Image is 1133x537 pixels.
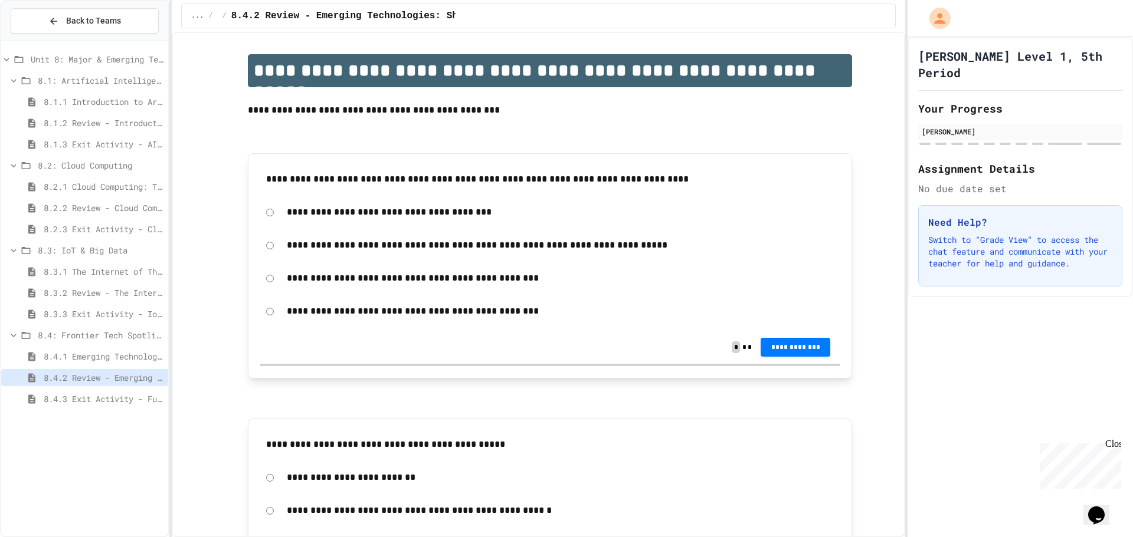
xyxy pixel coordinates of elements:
[208,11,212,21] span: /
[38,244,163,256] span: 8.3: IoT & Big Data
[922,126,1119,137] div: [PERSON_NAME]
[231,9,594,23] span: 8.4.2 Review - Emerging Technologies: Shaping Our Digital Future
[44,265,163,278] span: 8.3.1 The Internet of Things and Big Data: Our Connected Digital World
[44,223,163,235] span: 8.2.3 Exit Activity - Cloud Service Detective
[44,350,163,363] span: 8.4.1 Emerging Technologies: Shaping Our Digital Future
[928,234,1112,269] p: Switch to "Grade View" to access the chat feature and communicate with your teacher for help and ...
[66,15,121,27] span: Back to Teams
[1083,490,1121,525] iframe: chat widget
[44,286,163,299] span: 8.3.2 Review - The Internet of Things and Big Data
[38,159,163,172] span: 8.2: Cloud Computing
[918,100,1122,117] h2: Your Progress
[31,53,163,65] span: Unit 8: Major & Emerging Technologies
[191,11,204,21] span: ...
[44,138,163,150] span: 8.1.3 Exit Activity - AI Detective
[918,182,1122,196] div: No due date set
[918,160,1122,177] h2: Assignment Details
[38,329,163,341] span: 8.4: Frontier Tech Spotlight
[1035,439,1121,489] iframe: chat widget
[44,180,163,193] span: 8.2.1 Cloud Computing: Transforming the Digital World
[44,117,163,129] span: 8.1.2 Review - Introduction to Artificial Intelligence
[918,48,1122,81] h1: [PERSON_NAME] Level 1, 5th Period
[44,393,163,405] span: 8.4.3 Exit Activity - Future Tech Challenge
[44,202,163,214] span: 8.2.2 Review - Cloud Computing
[38,74,163,87] span: 8.1: Artificial Intelligence Basics
[11,8,159,34] button: Back to Teams
[222,11,227,21] span: /
[44,371,163,384] span: 8.4.2 Review - Emerging Technologies: Shaping Our Digital Future
[44,308,163,320] span: 8.3.3 Exit Activity - IoT Data Detective Challenge
[5,5,81,75] div: Chat with us now!Close
[928,215,1112,229] h3: Need Help?
[44,95,163,108] span: 8.1.1 Introduction to Artificial Intelligence
[917,5,954,32] div: My Account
